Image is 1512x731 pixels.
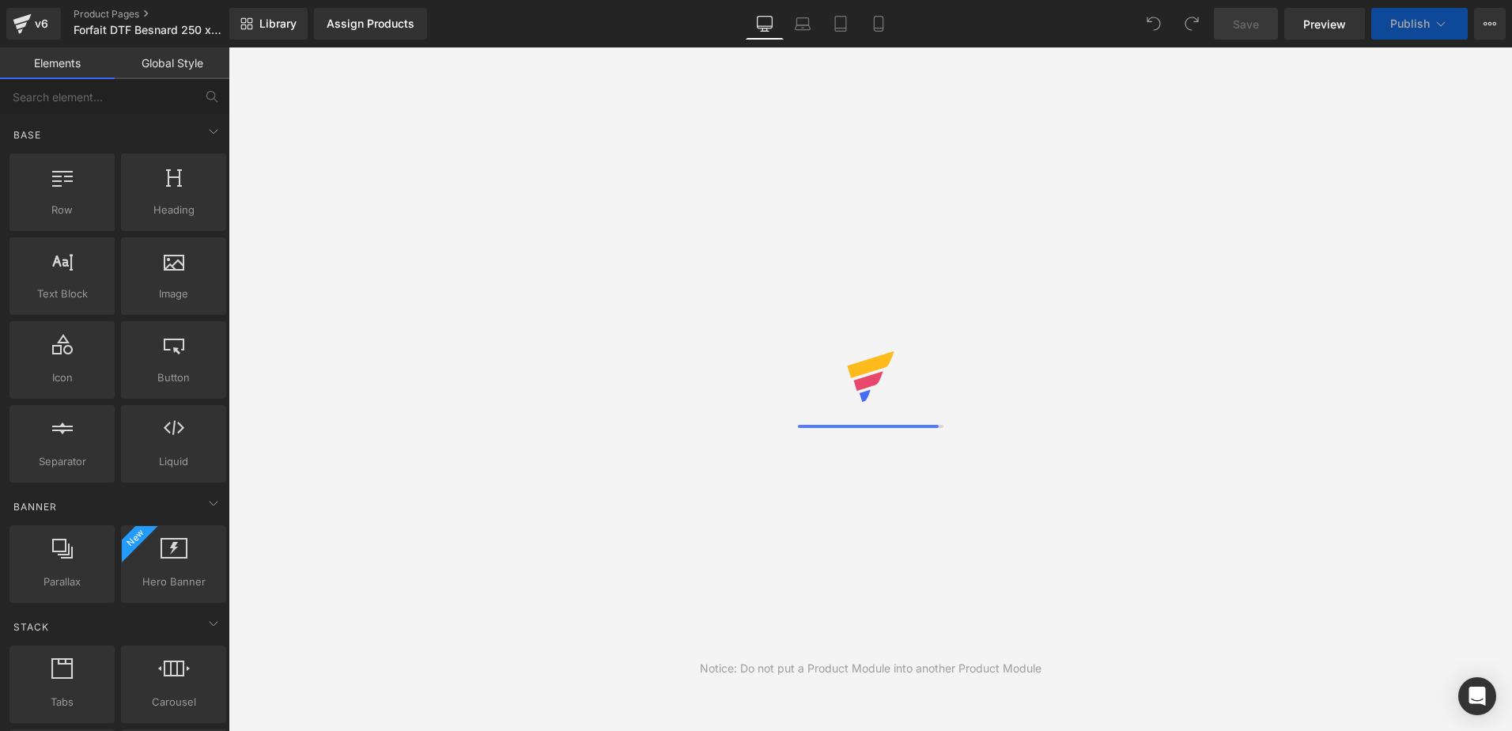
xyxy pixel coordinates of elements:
div: Notice: Do not put a Product Module into another Product Module [700,660,1041,677]
button: Publish [1371,8,1468,40]
span: Heading [126,202,221,218]
span: Forfait DTF Besnard 250 x A3 [74,24,223,36]
span: Hero Banner [126,574,221,590]
span: Button [126,369,221,386]
a: Global Style [115,47,229,79]
span: Row [14,202,110,218]
div: v6 [32,13,51,34]
span: Parallax [14,574,110,590]
button: More [1474,8,1506,40]
a: Preview [1284,8,1365,40]
a: Laptop [784,8,822,40]
span: Liquid [126,453,221,470]
span: Base [12,127,43,142]
span: Publish [1390,17,1430,30]
a: Product Pages [74,8,253,21]
span: Image [126,286,221,302]
a: v6 [6,8,61,40]
span: Library [259,17,297,31]
div: Assign Products [327,17,414,30]
a: Mobile [860,8,898,40]
span: Icon [14,369,110,386]
span: Banner [12,499,59,514]
span: Carousel [126,694,221,710]
button: Undo [1138,8,1170,40]
span: Stack [12,619,51,634]
span: Save [1233,16,1259,32]
a: Tablet [822,8,860,40]
span: Text Block [14,286,110,302]
div: Open Intercom Messenger [1458,677,1496,715]
span: Separator [14,453,110,470]
span: Tabs [14,694,110,710]
button: Redo [1176,8,1208,40]
span: Preview [1303,16,1346,32]
a: Desktop [746,8,784,40]
a: New Library [229,8,308,40]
